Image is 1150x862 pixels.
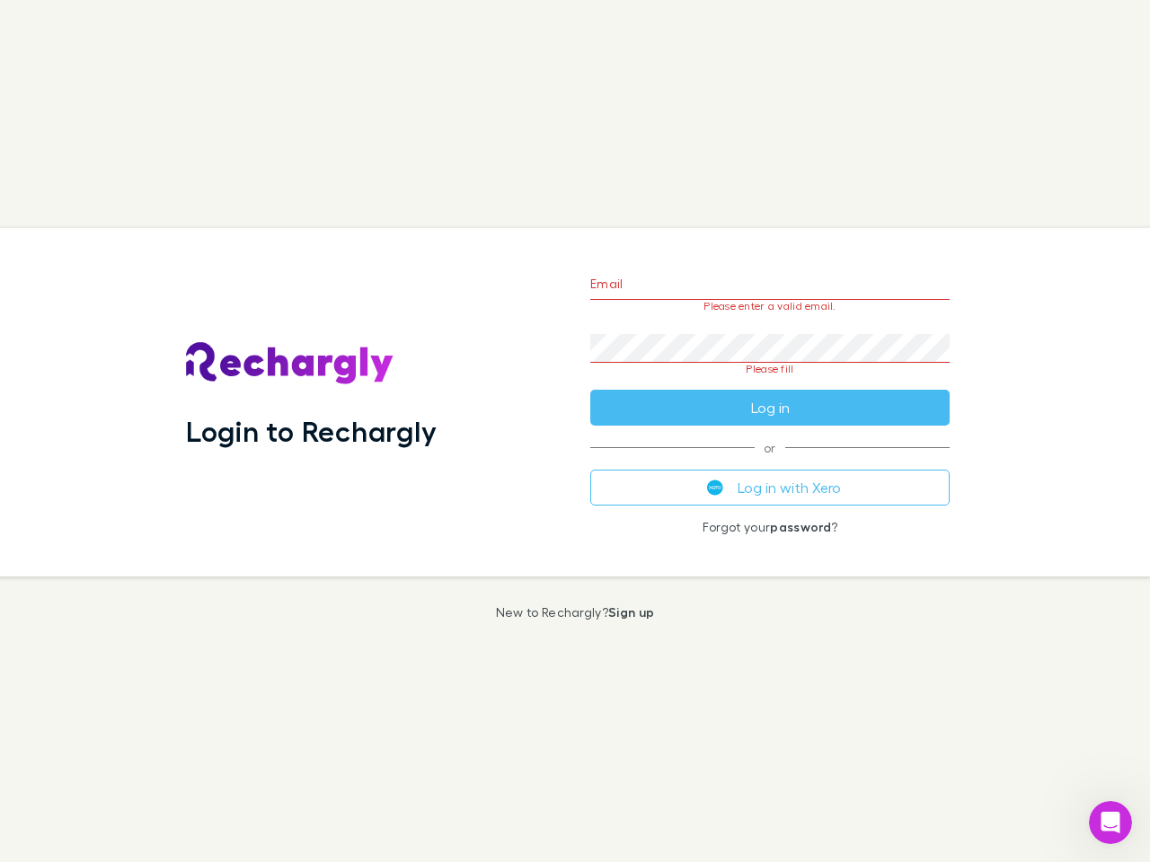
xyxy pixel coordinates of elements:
[590,470,950,506] button: Log in with Xero
[608,604,654,620] a: Sign up
[590,300,950,312] p: Please enter a valid email.
[1089,801,1132,844] iframe: Intercom live chat
[770,519,831,534] a: password
[590,363,950,375] p: Please fill
[590,447,950,448] span: or
[186,342,394,385] img: Rechargly's Logo
[590,390,950,426] button: Log in
[186,414,437,448] h1: Login to Rechargly
[590,520,950,534] p: Forgot your ?
[496,605,655,620] p: New to Rechargly?
[707,479,723,496] img: Xero's logo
